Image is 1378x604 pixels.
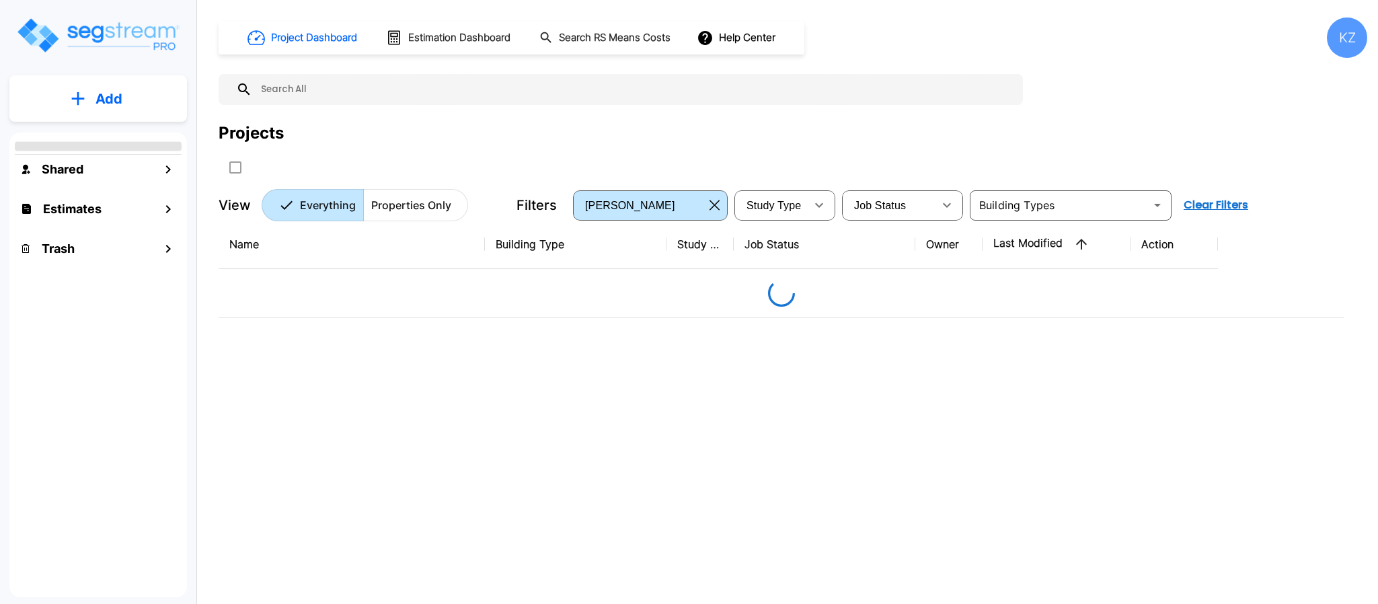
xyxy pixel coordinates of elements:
[576,186,704,224] div: Select
[262,189,364,221] button: Everything
[737,186,806,224] div: Select
[219,121,284,145] div: Projects
[734,220,915,269] th: Job Status
[219,195,251,215] p: View
[694,25,781,50] button: Help Center
[262,189,468,221] div: Platform
[845,186,933,224] div: Select
[485,220,666,269] th: Building Type
[854,200,906,211] span: Job Status
[974,196,1145,215] input: Building Types
[559,30,671,46] h1: Search RS Means Costs
[1327,17,1367,58] div: KZ
[95,89,122,109] p: Add
[252,74,1016,105] input: Search All
[1131,220,1218,269] th: Action
[371,197,451,213] p: Properties Only
[747,200,801,211] span: Study Type
[516,195,557,215] p: Filters
[43,200,102,218] h1: Estimates
[300,197,356,213] p: Everything
[381,24,518,52] button: Estimation Dashboard
[1148,196,1167,215] button: Open
[666,220,734,269] th: Study Type
[219,220,485,269] th: Name
[222,154,249,181] button: SelectAll
[363,189,468,221] button: Properties Only
[534,25,678,51] button: Search RS Means Costs
[915,220,983,269] th: Owner
[983,220,1131,269] th: Last Modified
[42,239,75,258] h1: Trash
[408,30,510,46] h1: Estimation Dashboard
[1178,192,1254,219] button: Clear Filters
[271,30,357,46] h1: Project Dashboard
[9,79,187,118] button: Add
[242,23,365,52] button: Project Dashboard
[15,16,180,54] img: Logo
[42,160,83,178] h1: Shared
